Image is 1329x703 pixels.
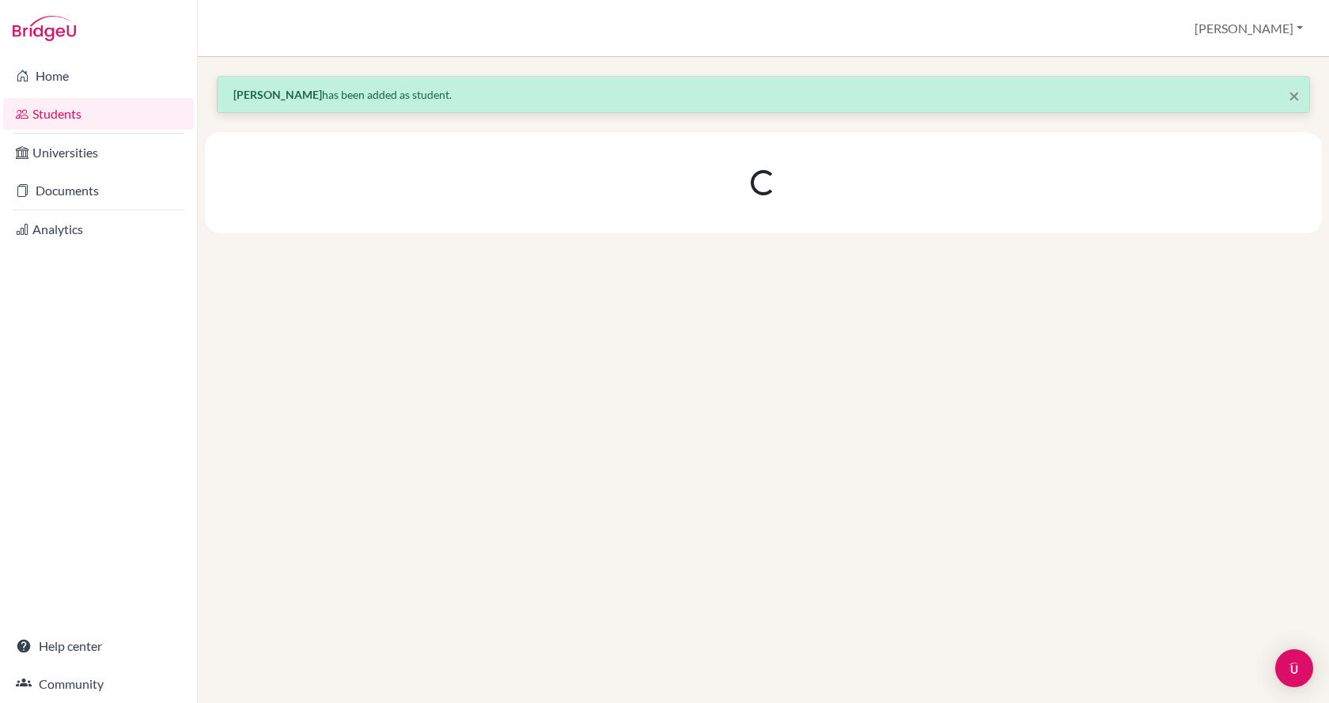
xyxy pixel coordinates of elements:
[3,214,194,245] a: Analytics
[1289,86,1300,105] button: Close
[13,16,76,41] img: Bridge-U
[1289,84,1300,107] span: ×
[3,60,194,92] a: Home
[1275,649,1313,687] div: Open Intercom Messenger
[3,175,194,206] a: Documents
[233,86,1293,103] p: has been added as student.
[3,630,194,662] a: Help center
[3,98,194,130] a: Students
[3,137,194,168] a: Universities
[3,668,194,700] a: Community
[233,88,322,101] strong: [PERSON_NAME]
[1187,13,1310,43] button: [PERSON_NAME]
